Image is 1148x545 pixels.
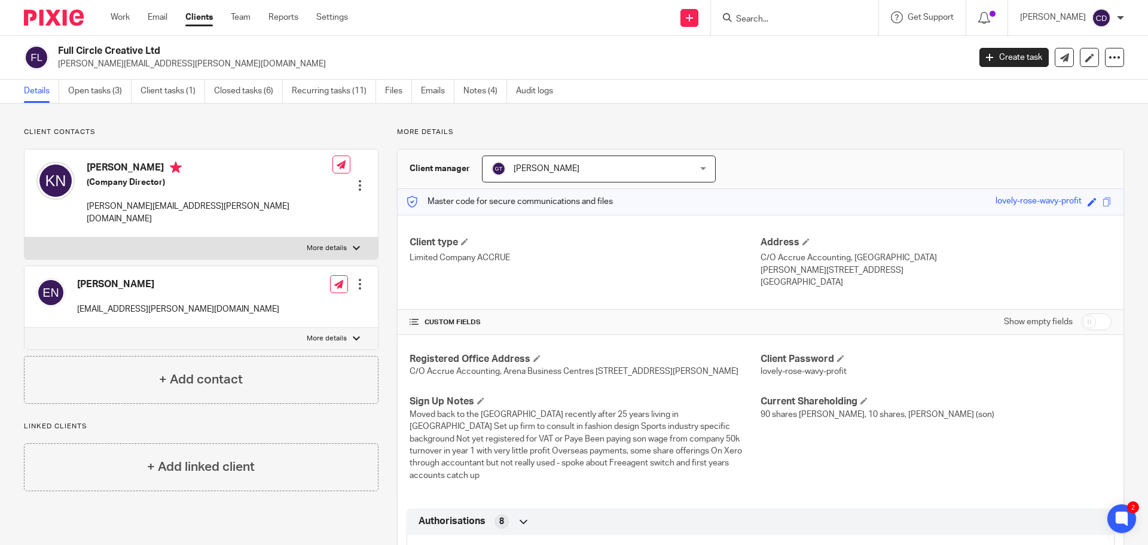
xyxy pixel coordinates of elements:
h4: [PERSON_NAME] [87,162,332,176]
p: Limited Company ACCRUE [410,252,761,264]
h4: Current Shareholding [761,395,1112,408]
span: lovely-rose-wavy-profit [761,367,847,376]
p: More details [397,127,1124,137]
a: Settings [316,11,348,23]
p: [PERSON_NAME][STREET_ADDRESS] [761,264,1112,276]
a: Files [385,80,412,103]
h4: Sign Up Notes [410,395,761,408]
p: Client contacts [24,127,378,137]
img: Pixie [24,10,84,26]
a: Reports [268,11,298,23]
a: Open tasks (3) [68,80,132,103]
div: 2 [1127,501,1139,513]
a: Team [231,11,251,23]
span: 8 [499,516,504,528]
a: Recurring tasks (11) [292,80,376,103]
img: svg%3E [36,278,65,307]
p: [PERSON_NAME][EMAIL_ADDRESS][PERSON_NAME][DOMAIN_NAME] [87,200,332,225]
h3: Client manager [410,163,470,175]
span: Authorisations [419,515,486,528]
a: Work [111,11,130,23]
h4: [PERSON_NAME] [77,278,279,291]
div: lovely-rose-wavy-profit [996,195,1082,209]
h4: CUSTOM FIELDS [410,318,761,327]
img: svg%3E [491,162,506,176]
h4: Client Password [761,353,1112,366]
span: Get Support [908,13,954,22]
a: Emails [421,80,454,103]
a: Create task [979,48,1049,67]
p: More details [307,334,347,343]
p: C/O Accrue Accounting, [GEOGRAPHIC_DATA] [761,252,1112,264]
h4: Address [761,236,1112,249]
a: Details [24,80,59,103]
span: 90 shares [PERSON_NAME], 10 shares, [PERSON_NAME] (son) [761,410,994,419]
a: Audit logs [516,80,562,103]
a: Clients [185,11,213,23]
p: [PERSON_NAME][EMAIL_ADDRESS][PERSON_NAME][DOMAIN_NAME] [58,58,961,70]
span: C/O Accrue Accounting, Arena Business Centres [STREET_ADDRESS][PERSON_NAME] [410,367,738,376]
h4: + Add contact [159,370,243,389]
img: svg%3E [1092,8,1111,28]
p: [GEOGRAPHIC_DATA] [761,276,1112,288]
img: svg%3E [24,45,49,70]
a: Notes (4) [463,80,507,103]
p: [EMAIL_ADDRESS][PERSON_NAME][DOMAIN_NAME] [77,303,279,315]
h4: Client type [410,236,761,249]
h4: + Add linked client [147,458,255,476]
a: Email [148,11,167,23]
label: Show empty fields [1004,316,1073,328]
h2: Full Circle Creative Ltd [58,45,781,57]
h4: Registered Office Address [410,353,761,366]
p: More details [307,243,347,253]
p: [PERSON_NAME] [1020,11,1086,23]
input: Search [735,14,842,25]
p: Linked clients [24,422,378,431]
p: Master code for secure communications and files [407,196,613,208]
h5: (Company Director) [87,176,332,188]
img: svg%3E [36,162,75,200]
span: Moved back to the [GEOGRAPHIC_DATA] recently after 25 years living in [GEOGRAPHIC_DATA] Set up fi... [410,410,742,480]
a: Closed tasks (6) [214,80,283,103]
a: Client tasks (1) [141,80,205,103]
span: [PERSON_NAME] [514,165,579,173]
i: Primary [170,162,182,173]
